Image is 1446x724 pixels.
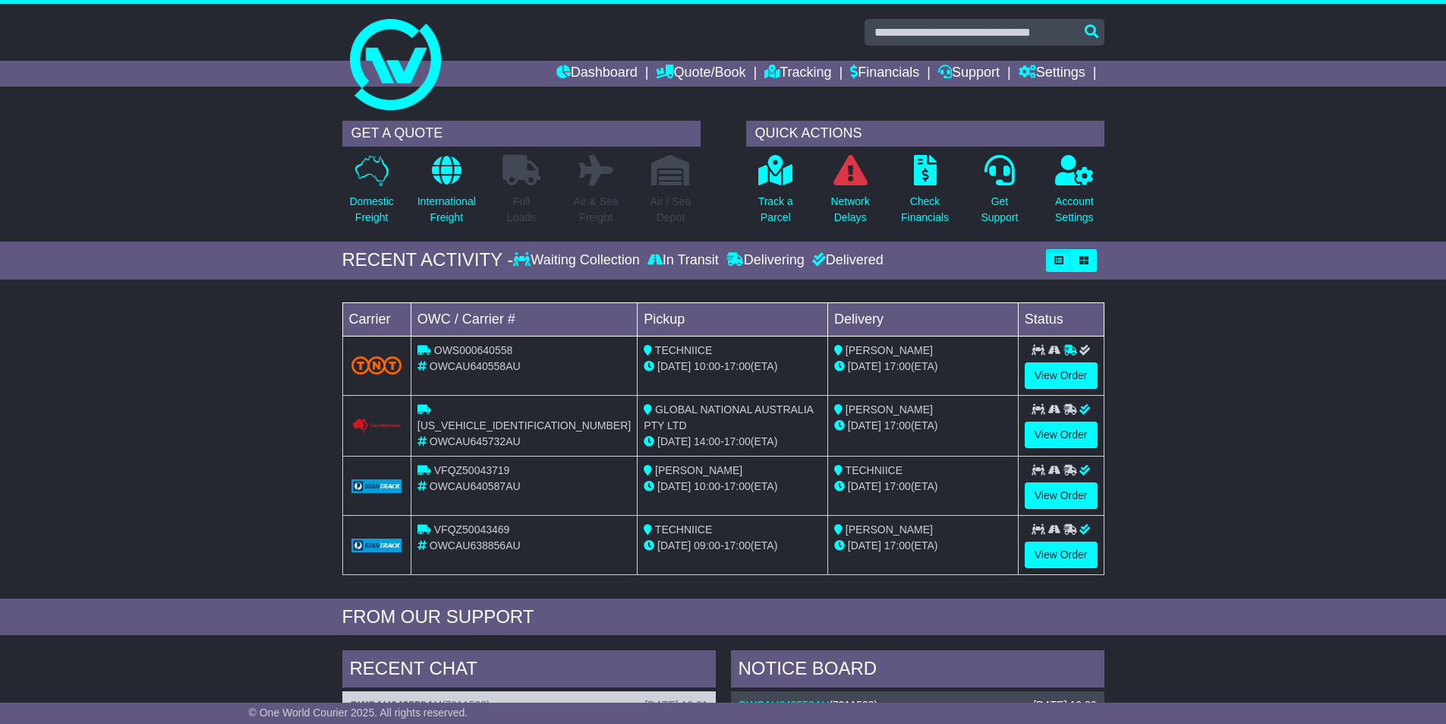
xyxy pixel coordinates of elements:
span: [PERSON_NAME] [655,464,742,476]
p: Account Settings [1055,194,1094,226]
span: [DATE] [848,360,881,372]
a: Tracking [764,61,831,87]
div: GET A QUOTE [342,121,701,147]
div: (ETA) [834,538,1012,554]
span: 7911533 [446,699,487,711]
span: 17:00 [884,360,911,372]
a: View Order [1025,482,1098,509]
td: Pickup [638,302,828,336]
span: OWS000640558 [434,344,513,356]
a: CheckFinancials [900,154,950,234]
a: Financials [850,61,919,87]
span: 7911533 [833,699,874,711]
div: RECENT ACTIVITY - [342,249,514,271]
div: ( ) [739,699,1097,712]
span: TECHNIICE [846,464,903,476]
a: Support [938,61,1000,87]
span: [DATE] [848,539,881,552]
a: View Order [1025,542,1098,568]
span: OWCAU638856AU [430,539,521,552]
div: - (ETA) [644,479,821,495]
div: RECENT CHAT [342,650,716,691]
p: Network Delays [830,194,869,226]
span: OWCAU645732AU [430,435,521,447]
td: Delivery [827,302,1018,336]
td: Carrier [342,302,411,336]
p: Domestic Freight [349,194,393,226]
span: 14:00 [694,435,720,447]
td: OWC / Carrier # [411,302,637,336]
p: International Freight [417,194,476,226]
div: (ETA) [834,479,1012,495]
span: OWCAU640587AU [430,480,521,492]
span: [DATE] [657,360,691,372]
a: Quote/Book [656,61,745,87]
img: Couriers_Please.png [351,418,402,434]
div: NOTICE BOARD [731,650,1104,691]
span: [PERSON_NAME] [846,344,933,356]
div: QUICK ACTIONS [746,121,1104,147]
div: Delivered [808,252,884,269]
a: Dashboard [556,61,638,87]
a: NetworkDelays [830,154,870,234]
p: Air / Sea Depot [651,194,691,226]
a: AccountSettings [1054,154,1095,234]
span: 17:00 [884,539,911,552]
img: GetCarrierServiceLogo [351,539,402,552]
span: [DATE] [657,539,691,552]
div: [DATE] 10:30 [1033,699,1096,712]
a: View Order [1025,422,1098,448]
div: In Transit [644,252,723,269]
span: 17:00 [884,480,911,492]
a: View Order [1025,362,1098,389]
a: InternationalFreight [417,154,477,234]
span: VFQZ50043469 [434,523,510,536]
span: VFQZ50043719 [434,464,510,476]
a: OWCAU640558AU [739,699,830,711]
img: GetCarrierServiceLogo [351,479,402,493]
span: [US_VEHICLE_IDENTIFICATION_NUMBER] [417,419,631,432]
a: OWCAU640558AU [350,699,442,711]
div: (ETA) [834,359,1012,375]
a: Track aParcel [758,154,794,234]
a: Settings [1019,61,1085,87]
span: [DATE] [848,480,881,492]
p: Full Loads [502,194,540,226]
div: - (ETA) [644,359,821,375]
span: 17:00 [724,435,751,447]
p: Get Support [981,194,1018,226]
span: [PERSON_NAME] [846,523,933,536]
span: © One World Courier 2025. All rights reserved. [249,707,468,719]
span: 09:00 [694,539,720,552]
div: Delivering [723,252,808,269]
span: 10:00 [694,360,720,372]
a: GetSupport [980,154,1019,234]
td: Status [1018,302,1104,336]
span: [DATE] [657,435,691,447]
span: 17:00 [724,539,751,552]
p: Track a Parcel [758,194,793,226]
div: ( ) [350,699,708,712]
span: 17:00 [724,360,751,372]
span: OWCAU640558AU [430,360,521,372]
div: - (ETA) [644,434,821,450]
span: TECHNIICE [655,523,712,536]
span: TECHNIICE [655,344,712,356]
span: [DATE] [657,480,691,492]
div: (ETA) [834,418,1012,434]
a: DomesticFreight [348,154,394,234]
div: FROM OUR SUPPORT [342,606,1104,628]
p: Check Financials [901,194,949,226]
span: [PERSON_NAME] [846,403,933,416]
span: 17:00 [724,480,751,492]
span: GLOBAL NATIONAL AUSTRALIA PTY LTD [644,403,813,432]
span: 17:00 [884,419,911,432]
p: Air & Sea Freight [574,194,619,226]
div: - (ETA) [644,538,821,554]
div: Waiting Collection [513,252,643,269]
div: [DATE] 10:31 [644,699,707,712]
span: 10:00 [694,480,720,492]
img: TNT_Domestic.png [351,356,402,375]
span: [DATE] [848,419,881,432]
